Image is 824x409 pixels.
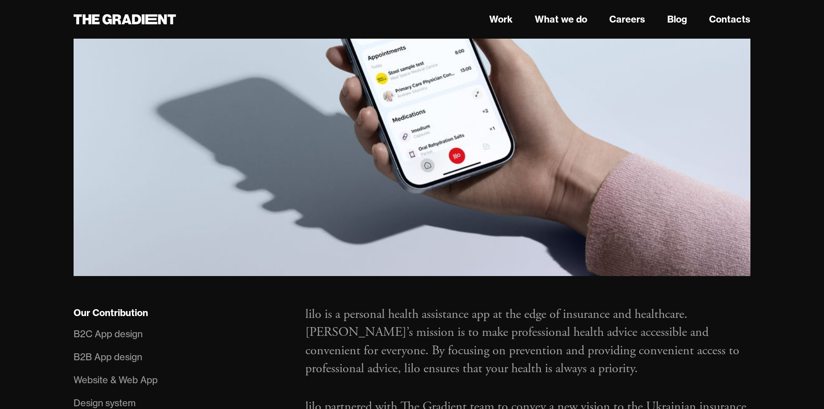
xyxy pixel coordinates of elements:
[535,12,587,26] a: What we do
[305,305,750,378] p: lilo is a personal health assistance app at the edge of insurance and healthcare. [PERSON_NAME]’s...
[609,12,645,26] a: Careers
[709,12,750,26] a: Contacts
[74,350,142,364] div: B2B App design
[74,373,158,387] div: Website & Web App
[74,307,148,319] div: Our Contribution
[489,12,513,26] a: Work
[667,12,687,26] a: Blog
[74,327,143,341] div: B2C App design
